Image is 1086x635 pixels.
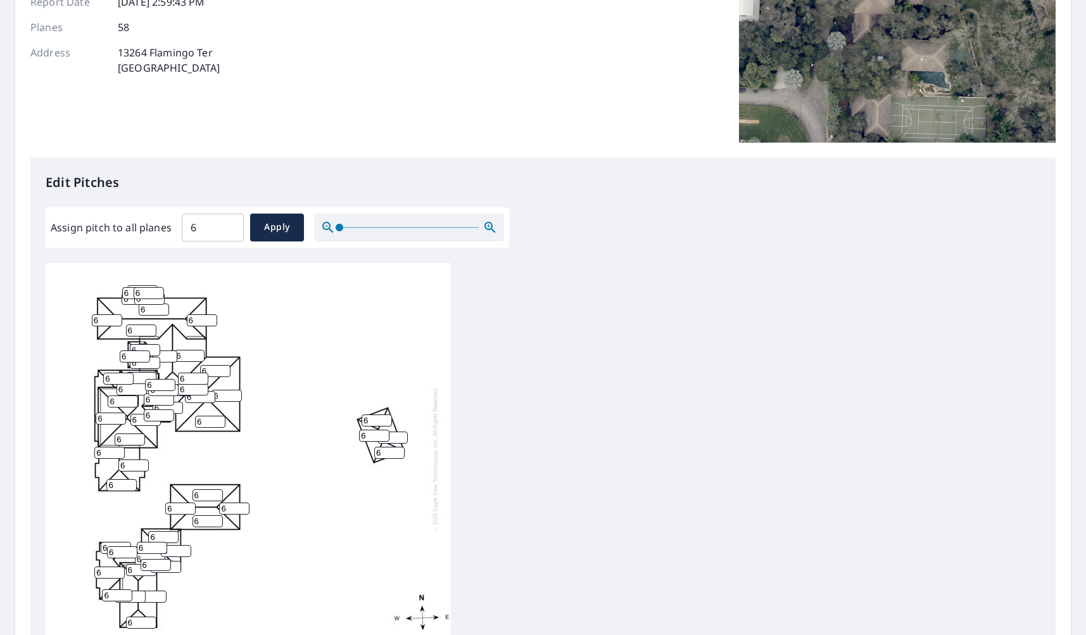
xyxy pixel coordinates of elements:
[30,45,106,75] p: Address
[118,45,220,75] p: 13264 Flamingo Ter [GEOGRAPHIC_DATA]
[182,210,244,245] input: 00.0
[30,20,106,35] p: Planes
[250,214,304,241] button: Apply
[51,220,172,235] label: Assign pitch to all planes
[46,173,1040,192] p: Edit Pitches
[118,20,129,35] p: 58
[260,219,294,235] span: Apply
